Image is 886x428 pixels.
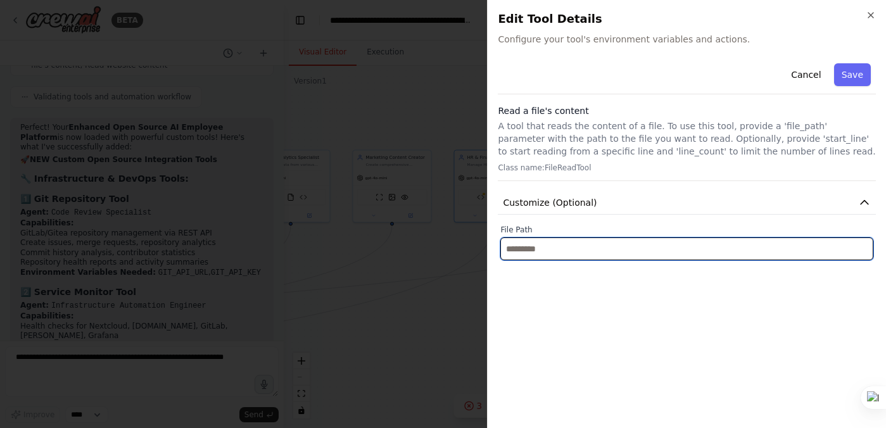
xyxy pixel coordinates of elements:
[498,163,876,173] p: Class name: FileReadTool
[498,10,876,28] h2: Edit Tool Details
[498,120,876,158] p: A tool that reads the content of a file. To use this tool, provide a 'file_path' parameter with t...
[498,33,876,46] span: Configure your tool's environment variables and actions.
[503,196,597,209] span: Customize (Optional)
[498,191,876,215] button: Customize (Optional)
[834,63,871,86] button: Save
[783,63,828,86] button: Cancel
[498,104,876,117] h3: Read a file's content
[500,225,873,235] label: File Path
